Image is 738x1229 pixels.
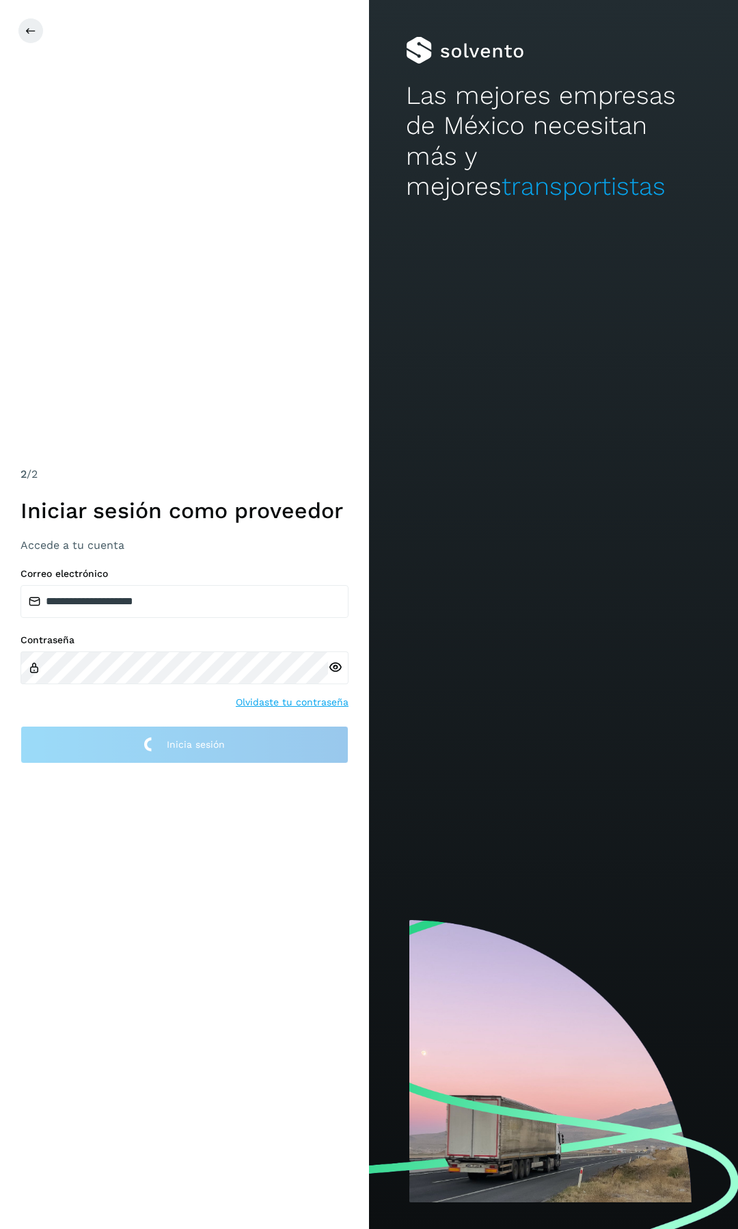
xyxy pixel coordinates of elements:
[502,172,666,201] span: transportistas
[167,740,225,749] span: Inicia sesión
[20,634,348,646] label: Contraseña
[406,81,701,202] h2: Las mejores empresas de México necesitan más y mejores
[236,695,348,710] a: Olvidaste tu contraseña
[20,568,348,580] label: Correo electrónico
[20,539,348,552] h3: Accede a tu cuenta
[20,726,348,764] button: Inicia sesión
[20,468,27,481] span: 2
[20,466,348,483] div: /2
[20,498,348,524] h1: Iniciar sesión como proveedor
